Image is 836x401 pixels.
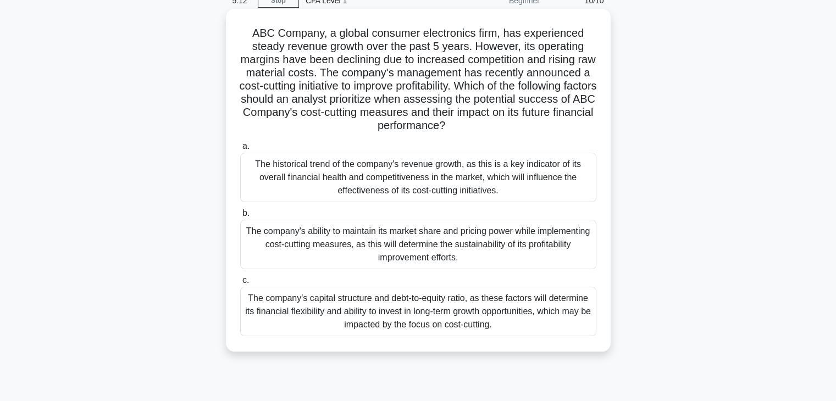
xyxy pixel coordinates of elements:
span: b. [242,208,250,218]
div: The historical trend of the company's revenue growth, as this is a key indicator of its overall f... [240,153,596,202]
span: c. [242,275,249,285]
div: The company's ability to maintain its market share and pricing power while implementing cost-cutt... [240,220,596,269]
h5: ABC Company, a global consumer electronics firm, has experienced steady revenue growth over the p... [239,26,597,133]
span: a. [242,141,250,151]
div: The company's capital structure and debt-to-equity ratio, as these factors will determine its fin... [240,287,596,336]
